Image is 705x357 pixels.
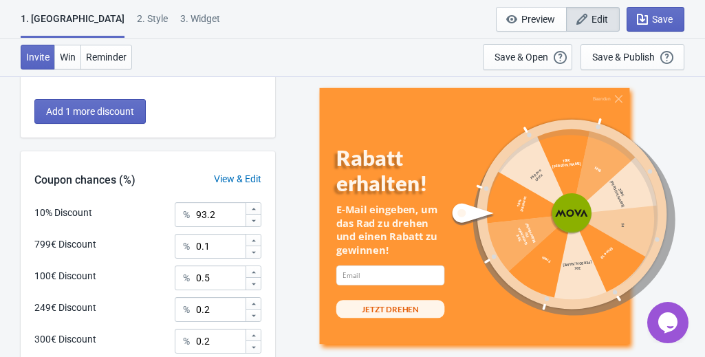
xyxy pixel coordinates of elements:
[195,202,245,227] input: Chance
[34,99,146,124] button: Add 1 more discount
[495,52,548,63] div: Save & Open
[195,297,245,322] input: Chance
[652,14,673,25] span: Save
[195,329,245,354] input: Chance
[336,145,466,196] div: Rabatt erhalten!
[34,269,96,283] div: 100€ Discount
[592,52,655,63] div: Save & Publish
[137,12,168,36] div: 2 . Style
[21,12,124,38] div: 1. [GEOGRAPHIC_DATA]
[581,44,684,70] button: Save & Publish
[21,45,55,69] button: Invite
[483,44,572,70] button: Save & Open
[80,45,132,69] button: Reminder
[362,303,418,314] div: JETZT DREHEN
[592,96,610,102] div: Beenden
[647,302,691,343] iframe: chat widget
[26,52,50,63] span: Invite
[34,301,96,315] div: 249€ Discount
[34,332,96,347] div: 300€ Discount
[54,45,81,69] button: Win
[195,266,245,290] input: Chance
[496,7,567,32] button: Preview
[183,206,190,223] div: %
[627,7,684,32] button: Save
[180,12,220,36] div: 3. Widget
[183,333,190,349] div: %
[46,106,134,117] span: Add 1 more discount
[183,301,190,318] div: %
[566,7,620,32] button: Edit
[183,270,190,286] div: %
[521,14,555,25] span: Preview
[592,14,608,25] span: Edit
[34,206,92,220] div: 10% Discount
[34,237,96,252] div: 799€ Discount
[60,52,76,63] span: Win
[86,52,127,63] span: Reminder
[200,172,275,186] div: View & Edit
[336,203,444,257] div: E-Mail eingeben, um das Rad zu drehen und einen Rabatt zu gewinnen!
[183,238,190,255] div: %
[195,234,245,259] input: Chance
[21,172,149,188] div: Coupon chances (%)
[336,266,444,285] input: Email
